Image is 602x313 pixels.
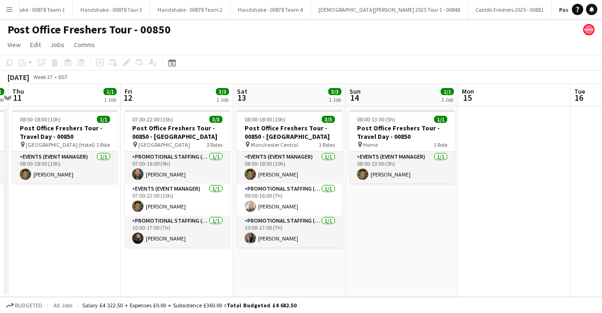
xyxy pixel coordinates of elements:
[73,0,150,19] button: Handshake - 00878 Tour 3
[150,0,230,19] button: Handshake - 00878 Team 2
[50,40,64,49] span: Jobs
[30,40,41,49] span: Edit
[5,300,44,311] button: Budgeted
[70,39,99,51] a: Comms
[74,40,95,49] span: Comms
[8,72,29,82] div: [DATE]
[26,39,45,51] a: Edit
[468,0,552,19] button: Contiki Freshers 2025 - 00881
[58,73,68,80] div: BST
[311,0,468,19] button: [DEMOGRAPHIC_DATA][PERSON_NAME] 2025 Tour 1 - 00848
[583,24,594,35] app-user-avatar: native Staffing
[230,0,311,19] button: Handshake - 00878 Team 4
[47,39,68,51] a: Jobs
[31,73,55,80] span: Week 37
[4,39,24,51] a: View
[8,23,171,37] h1: Post Office Freshers Tour - 00850
[227,302,296,309] span: Total Budgeted £4 682.50
[8,40,21,49] span: View
[82,302,296,309] div: Salary £4 322.50 + Expenses £0.00 + Subsistence £360.00 =
[15,302,42,309] span: Budgeted
[52,302,74,309] span: All jobs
